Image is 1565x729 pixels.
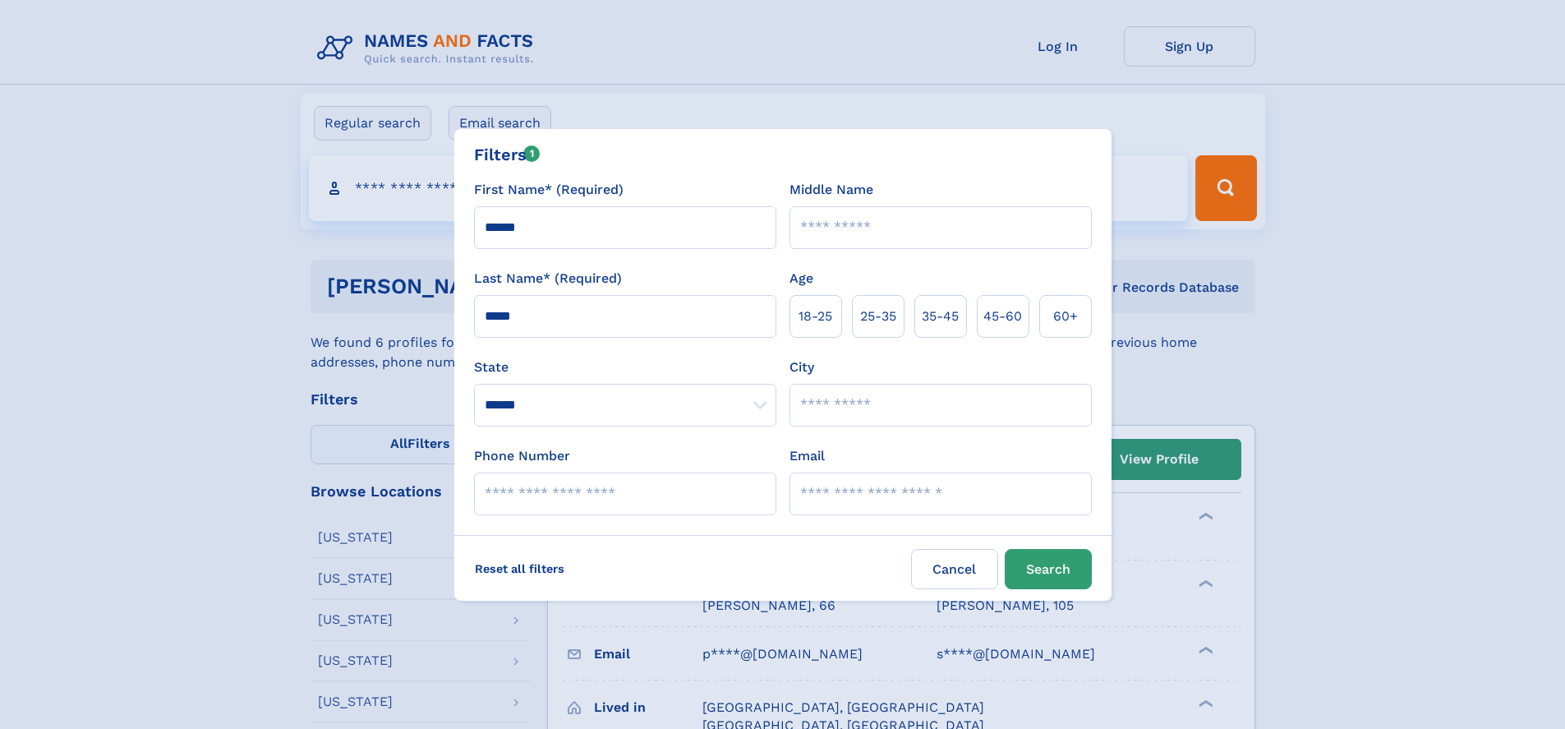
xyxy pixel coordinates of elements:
span: 35‑45 [922,307,959,326]
label: State [474,358,776,377]
button: Search [1005,549,1092,589]
label: Age [789,269,813,288]
div: Filters [474,142,541,167]
label: Last Name* (Required) [474,269,622,288]
span: 18‑25 [799,307,832,326]
label: Middle Name [789,180,873,200]
label: First Name* (Required) [474,180,624,200]
span: 60+ [1053,307,1078,326]
label: Email [789,446,825,466]
label: Phone Number [474,446,570,466]
span: 45‑60 [983,307,1022,326]
label: Cancel [911,549,998,589]
span: 25‑35 [860,307,896,326]
label: Reset all filters [464,549,575,588]
label: City [789,358,814,377]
